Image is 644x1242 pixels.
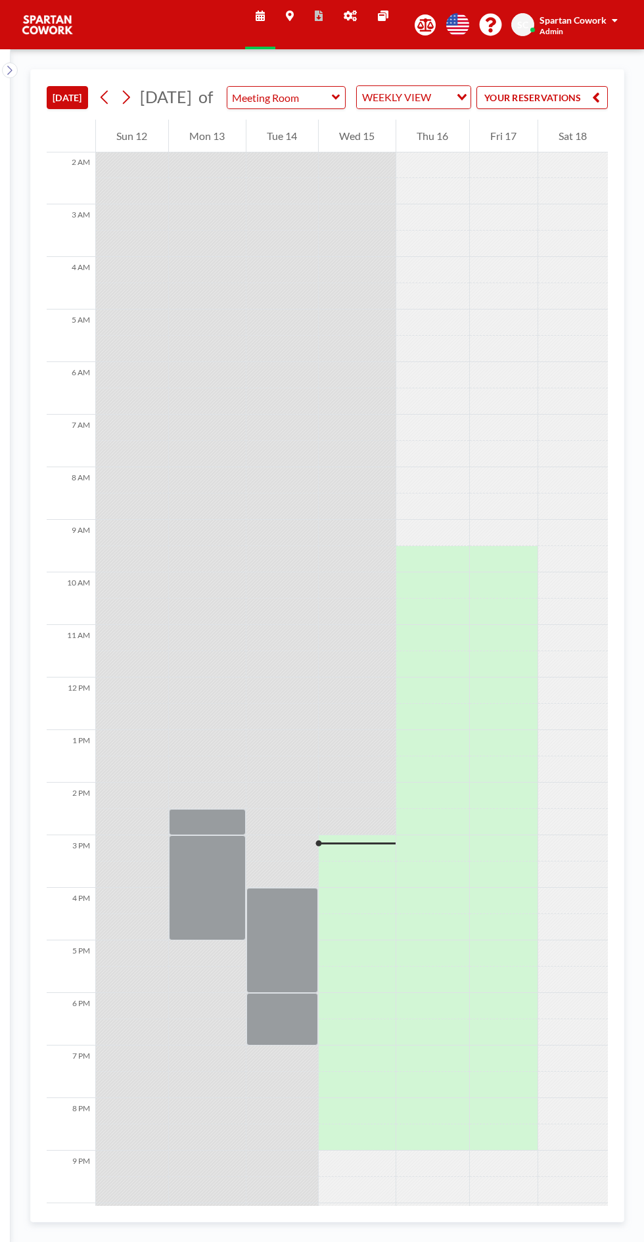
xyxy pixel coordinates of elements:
[47,783,95,835] div: 2 PM
[396,120,469,152] div: Thu 16
[47,362,95,415] div: 6 AM
[470,120,538,152] div: Fri 17
[47,572,95,625] div: 10 AM
[246,120,318,152] div: Tue 14
[357,86,471,108] div: Search for option
[476,86,608,109] button: YOUR RESERVATIONS
[21,12,74,38] img: organization-logo
[319,120,396,152] div: Wed 15
[435,89,449,106] input: Search for option
[47,152,95,204] div: 2 AM
[47,625,95,678] div: 11 AM
[47,86,88,109] button: [DATE]
[140,87,192,106] span: [DATE]
[47,1098,95,1151] div: 8 PM
[359,89,434,106] span: WEEKLY VIEW
[540,26,563,36] span: Admin
[47,993,95,1046] div: 6 PM
[47,467,95,520] div: 8 AM
[47,415,95,467] div: 7 AM
[47,204,95,257] div: 3 AM
[47,835,95,888] div: 3 PM
[47,730,95,783] div: 1 PM
[47,520,95,572] div: 9 AM
[96,120,168,152] div: Sun 12
[47,940,95,993] div: 5 PM
[538,120,608,152] div: Sat 18
[227,87,332,108] input: Meeting Room
[47,678,95,730] div: 12 PM
[47,257,95,310] div: 4 AM
[169,120,246,152] div: Mon 13
[47,310,95,362] div: 5 AM
[540,14,607,26] span: Spartan Cowork
[198,87,213,107] span: of
[517,19,528,31] span: SC
[47,1046,95,1098] div: 7 PM
[47,1151,95,1203] div: 9 PM
[47,888,95,940] div: 4 PM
